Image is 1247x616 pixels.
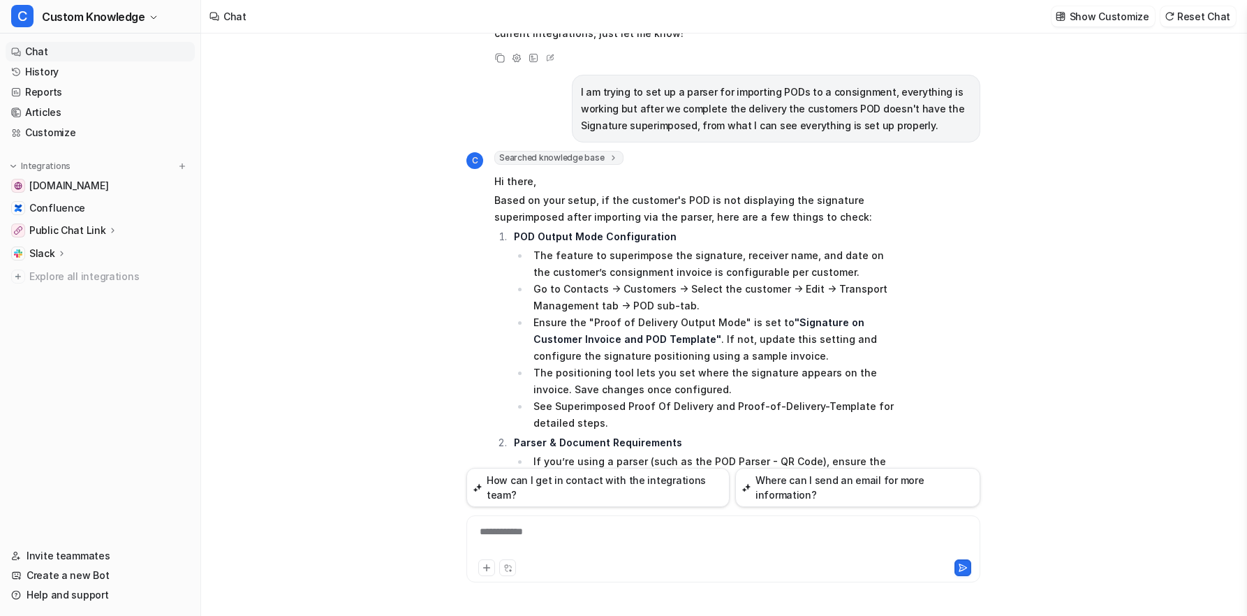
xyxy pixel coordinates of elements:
[14,182,22,190] img: help.cartoncloud.com
[6,82,195,102] a: Reports
[14,249,22,258] img: Slack
[6,585,195,605] a: Help and support
[6,198,195,218] a: ConfluenceConfluence
[529,398,903,432] li: See Superimposed Proof Of Delivery and Proof-of-Delivery-Template for detailed steps.
[1070,9,1149,24] p: Show Customize
[223,9,246,24] div: Chat
[29,223,106,237] p: Public Chat Link
[29,179,108,193] span: [DOMAIN_NAME]
[1052,6,1155,27] button: Show Customize
[29,265,189,288] span: Explore all integrations
[514,230,677,242] strong: POD Output Mode Configuration
[11,270,25,284] img: explore all integrations
[529,281,903,314] li: Go to Contacts → Customers → Select the customer → Edit → Transport Management tab → POD sub-tab.
[6,267,195,286] a: Explore all integrations
[581,84,971,134] p: I am trying to set up a parser for importing PODs to a consignment, everything is working but aft...
[514,437,682,448] strong: Parser & Document Requirements
[1160,6,1236,27] button: Reset Chat
[6,62,195,82] a: History
[6,159,75,173] button: Integrations
[735,468,980,507] button: Where can I send an email for more information?
[6,42,195,61] a: Chat
[6,103,195,122] a: Articles
[6,546,195,566] a: Invite teammates
[466,468,730,507] button: How can I get in contact with the integrations team?
[8,161,18,171] img: expand menu
[29,201,85,215] span: Confluence
[6,176,195,196] a: help.cartoncloud.com[DOMAIN_NAME]
[1056,11,1065,22] img: customize
[6,123,195,142] a: Customize
[494,192,903,226] p: Based on your setup, if the customer's POD is not displaying the signature superimposed after imp...
[14,204,22,212] img: Confluence
[529,247,903,281] li: The feature to superimpose the signature, receiver name, and date on the customer’s consignment i...
[6,566,195,585] a: Create a new Bot
[494,173,903,190] p: Hi there,
[466,152,483,169] span: C
[529,453,903,504] li: If you’re using a parser (such as the POD Parser - QR Code), ensure the incoming POD file contain...
[29,247,55,261] p: Slack
[1165,11,1174,22] img: reset
[529,314,903,365] li: Ensure the "Proof of Delivery Output Mode" is set to . If not, update this setting and configure ...
[21,161,71,172] p: Integrations
[494,151,623,165] span: Searched knowledge base
[14,226,22,235] img: Public Chat Link
[42,7,145,27] span: Custom Knowledge
[529,365,903,398] li: The positioning tool lets you set where the signature appears on the invoice. Save changes once c...
[11,5,34,27] span: C
[177,161,187,171] img: menu_add.svg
